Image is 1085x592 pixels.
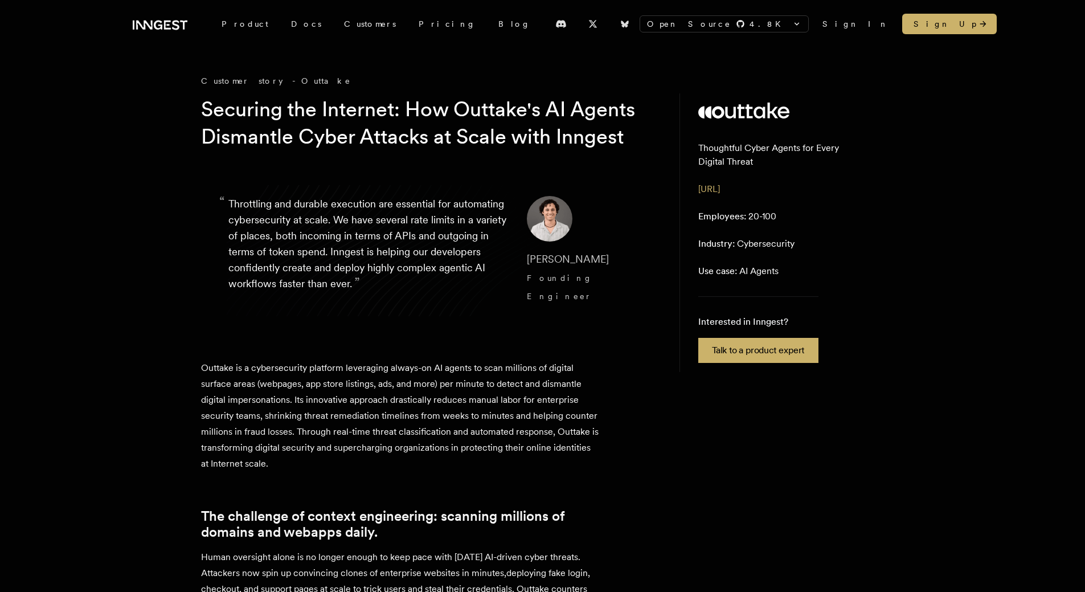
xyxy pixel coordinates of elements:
[902,14,997,34] a: Sign Up
[698,266,737,276] span: Use case:
[201,360,600,472] p: Outtake is a cybersecurity platform leveraging always-on AI agents to scan millions of digital su...
[698,338,818,363] a: Talk to a product expert
[698,103,789,119] img: Outtake's logo
[698,238,735,249] span: Industry:
[698,315,818,329] p: Interested in Inngest?
[201,508,600,540] a: The challenge of context engineering: scanning millions of domains and webapps daily.
[201,96,638,150] h1: Securing the Internet: How Outtake's AI Agents Dismantle Cyber Attacks at Scale with Inngest
[698,264,779,278] p: AI Agents
[698,237,795,251] p: Cybersecurity
[527,253,609,265] span: [PERSON_NAME]
[228,196,509,305] p: Throttling and durable execution are essential for automating cybersecurity at scale. We have sev...
[527,196,572,242] img: Image of Diego Escobedo
[219,198,225,205] span: “
[354,274,360,291] span: ”
[548,15,574,33] a: Discord
[407,14,487,34] a: Pricing
[580,15,605,33] a: X
[647,18,731,30] span: Open Source
[750,18,788,30] span: 4.8 K
[698,141,866,169] p: Thoughtful Cyber Agents for Every Digital Threat
[210,14,280,34] div: Product
[698,211,746,222] span: Employees:
[822,18,889,30] a: Sign In
[280,14,333,34] a: Docs
[698,183,720,194] a: [URL]
[487,14,542,34] a: Blog
[698,210,776,223] p: 20-100
[527,273,593,301] span: Founding Engineer
[612,15,637,33] a: Bluesky
[333,14,407,34] a: Customers
[201,75,657,87] div: Customer story - Outtake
